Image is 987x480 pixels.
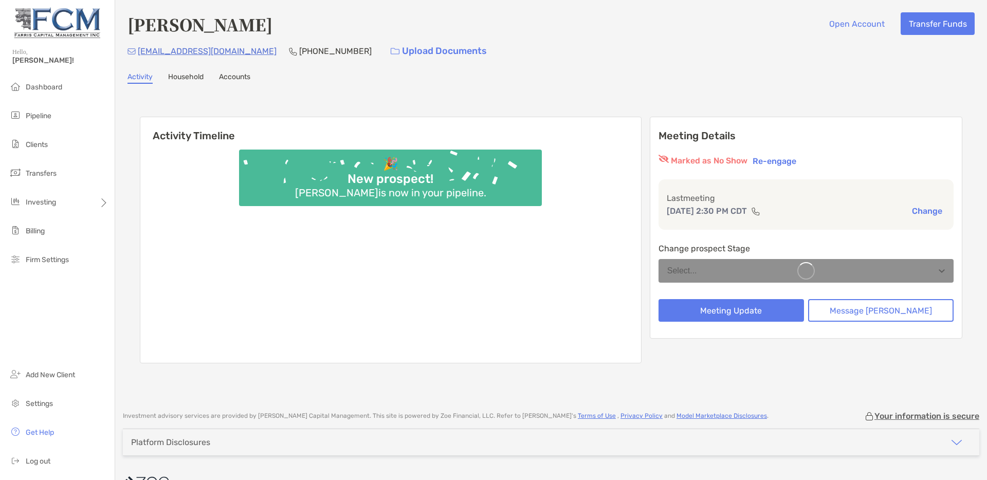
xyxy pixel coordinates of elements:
[9,368,22,380] img: add_new_client icon
[667,205,747,217] p: [DATE] 2:30 PM CDT
[127,72,153,84] a: Activity
[127,12,272,36] h4: [PERSON_NAME]
[26,83,62,91] span: Dashboard
[9,167,22,179] img: transfers icon
[379,157,403,172] div: 🎉
[9,80,22,93] img: dashboard icon
[219,72,250,84] a: Accounts
[138,45,277,58] p: [EMAIL_ADDRESS][DOMAIN_NAME]
[901,12,975,35] button: Transfer Funds
[659,242,954,255] p: Change prospect Stage
[123,412,769,420] p: Investment advisory services are provided by [PERSON_NAME] Capital Management . This site is powe...
[9,426,22,438] img: get-help icon
[9,397,22,409] img: settings icon
[909,206,945,216] button: Change
[620,412,663,419] a: Privacy Policy
[750,155,799,167] button: Re-engage
[671,155,747,167] p: Marked as No Show
[9,109,22,121] img: pipeline icon
[677,412,767,419] a: Model Marketplace Disclosures
[26,198,56,207] span: Investing
[659,155,669,163] img: red eyr
[384,40,493,62] a: Upload Documents
[26,457,50,466] span: Log out
[12,56,108,65] span: [PERSON_NAME]!
[26,112,51,120] span: Pipeline
[9,195,22,208] img: investing icon
[9,224,22,236] img: billing icon
[578,412,616,419] a: Terms of Use
[26,428,54,437] span: Get Help
[951,436,963,449] img: icon arrow
[131,437,210,447] div: Platform Disclosures
[299,45,372,58] p: [PHONE_NUMBER]
[26,169,57,178] span: Transfers
[343,172,437,187] div: New prospect!
[26,140,48,149] span: Clients
[751,207,760,215] img: communication type
[26,371,75,379] span: Add New Client
[9,253,22,265] img: firm-settings icon
[289,47,297,56] img: Phone Icon
[808,299,954,322] button: Message [PERSON_NAME]
[168,72,204,84] a: Household
[140,117,641,142] h6: Activity Timeline
[12,4,102,41] img: Zoe Logo
[26,399,53,408] span: Settings
[821,12,892,35] button: Open Account
[26,227,45,235] span: Billing
[291,187,490,199] div: [PERSON_NAME] is now in your pipeline.
[9,138,22,150] img: clients icon
[659,130,954,142] p: Meeting Details
[127,48,136,54] img: Email Icon
[874,411,979,421] p: Your information is secure
[9,454,22,467] img: logout icon
[26,255,69,264] span: Firm Settings
[659,299,804,322] button: Meeting Update
[667,192,945,205] p: Last meeting
[391,48,399,55] img: button icon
